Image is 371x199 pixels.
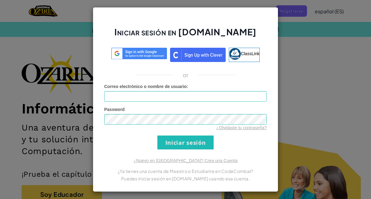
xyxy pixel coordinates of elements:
p: Puedes iniciar sesión en [DOMAIN_NAME] usando esa cuenta. [104,175,267,182]
img: log-in-google-sso.svg [111,48,167,59]
h2: Iniciar sesión en [DOMAIN_NAME] [104,26,267,44]
span: Correo electrónico o nombre de usuario [104,84,187,89]
img: classlink-logo-small.png [229,48,241,60]
span: Password [104,107,125,112]
p: ¿Ya tienes una cuenta de Maestro o Estudiante en CodeCombat? [104,167,267,175]
img: clever_sso_button@2x.png [170,48,226,62]
label: : [104,83,188,90]
input: Iniciar sesión [157,135,214,149]
a: ¿Nuevo en [GEOGRAPHIC_DATA]? Crea una Cuenta [134,158,237,163]
a: ¿Olvidaste tu contraseña? [216,125,267,130]
p: or [183,71,189,79]
span: ClassLink [241,51,260,56]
